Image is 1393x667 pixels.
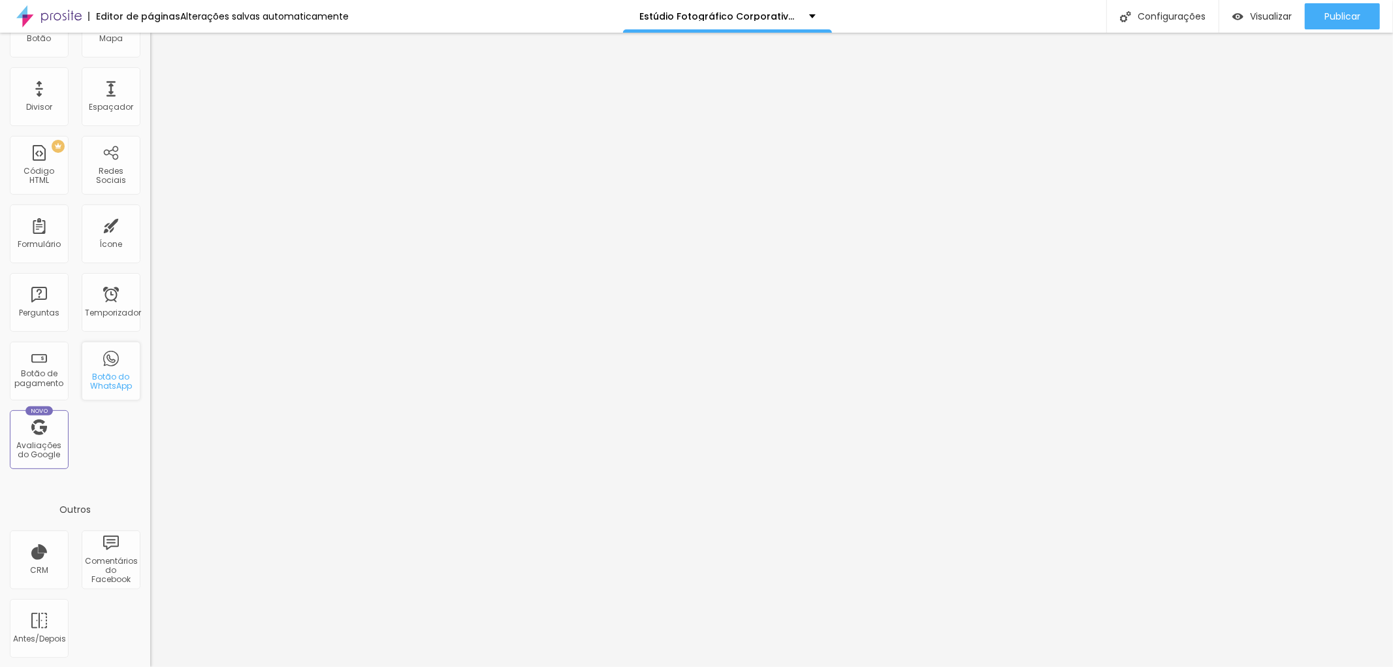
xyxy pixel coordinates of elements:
[17,440,62,460] font: Avaliações do Google
[13,633,66,644] font: Antes/Depois
[1232,11,1243,22] img: view-1.svg
[15,368,64,388] font: Botão de pagamento
[150,33,1393,667] iframe: Editor
[90,371,132,391] font: Botão do WhatsApp
[1250,10,1292,23] font: Visualizar
[180,10,349,23] font: Alterações salvas automaticamente
[1219,3,1305,29] button: Visualizar
[24,165,55,186] font: Código HTML
[59,503,91,516] font: Outros
[27,33,52,44] font: Botão
[85,307,141,318] font: Temporizador
[1120,11,1131,22] img: Ícone
[100,238,123,250] font: Ícone
[19,307,59,318] font: Perguntas
[96,10,180,23] font: Editor de páginas
[639,10,920,23] font: Estúdio Fotográfico Corporativo em [GEOGRAPHIC_DATA]
[99,33,123,44] font: Mapa
[1305,3,1380,29] button: Publicar
[31,407,48,415] font: Novo
[96,165,126,186] font: Redes Sociais
[1138,10,1206,23] font: Configurações
[85,555,138,585] font: Comentários do Facebook
[89,101,133,112] font: Espaçador
[30,564,48,576] font: CRM
[18,238,61,250] font: Formulário
[1324,10,1360,23] font: Publicar
[26,101,52,112] font: Divisor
